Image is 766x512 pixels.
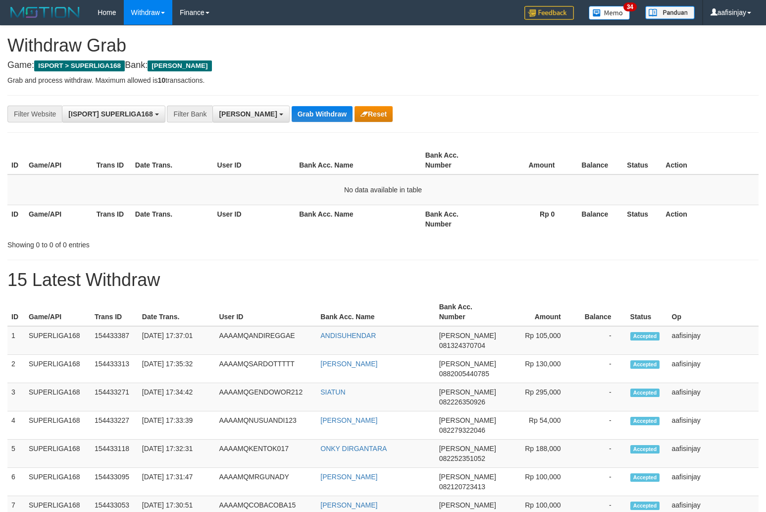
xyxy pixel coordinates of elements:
[439,416,496,424] span: [PERSON_NAME]
[435,298,500,326] th: Bank Acc. Number
[25,411,91,440] td: SUPERLIGA168
[623,2,637,11] span: 34
[91,298,138,326] th: Trans ID
[569,205,623,233] th: Balance
[576,383,626,411] td: -
[439,455,485,462] span: Copy 082252351052 to clipboard
[421,146,489,174] th: Bank Acc. Number
[25,205,93,233] th: Game/API
[138,383,215,411] td: [DATE] 17:34:42
[500,383,576,411] td: Rp 295,000
[68,110,153,118] span: [ISPORT] SUPERLIGA168
[295,146,421,174] th: Bank Acc. Name
[62,106,165,122] button: [ISPORT] SUPERLIGA168
[7,326,25,355] td: 1
[138,355,215,383] td: [DATE] 17:35:32
[138,411,215,440] td: [DATE] 17:33:39
[7,270,759,290] h1: 15 Latest Withdraw
[91,468,138,496] td: 154433095
[668,440,759,468] td: aafisinjay
[630,360,660,369] span: Accepted
[589,6,630,20] img: Button%20Memo.svg
[500,355,576,383] td: Rp 130,000
[138,326,215,355] td: [DATE] 17:37:01
[668,411,759,440] td: aafisinjay
[7,75,759,85] p: Grab and process withdraw. Maximum allowed is transactions.
[138,440,215,468] td: [DATE] 17:32:31
[25,468,91,496] td: SUPERLIGA168
[157,76,165,84] strong: 10
[439,426,485,434] span: Copy 082279322046 to clipboard
[215,383,316,411] td: AAAAMQGENDOWOR212
[576,468,626,496] td: -
[626,298,668,326] th: Status
[489,205,570,233] th: Rp 0
[320,360,377,368] a: [PERSON_NAME]
[7,468,25,496] td: 6
[7,236,312,250] div: Showing 0 to 0 of 0 entries
[645,6,695,19] img: panduan.png
[439,388,496,396] span: [PERSON_NAME]
[215,468,316,496] td: AAAAMQMRGUNADY
[7,106,62,122] div: Filter Website
[91,383,138,411] td: 154433271
[630,417,660,425] span: Accepted
[7,355,25,383] td: 2
[215,440,316,468] td: AAAAMQKENTOK017
[439,473,496,481] span: [PERSON_NAME]
[576,440,626,468] td: -
[93,205,131,233] th: Trans ID
[7,174,759,205] td: No data available in table
[320,445,387,453] a: ONKY DIRGANTARA
[668,383,759,411] td: aafisinjay
[630,332,660,341] span: Accepted
[355,106,393,122] button: Reset
[569,146,623,174] th: Balance
[439,332,496,340] span: [PERSON_NAME]
[7,411,25,440] td: 4
[668,355,759,383] td: aafisinjay
[668,298,759,326] th: Op
[320,388,345,396] a: SIATUN
[213,205,296,233] th: User ID
[295,205,421,233] th: Bank Acc. Name
[292,106,353,122] button: Grab Withdraw
[7,36,759,56] h1: Withdraw Grab
[668,468,759,496] td: aafisinjay
[215,298,316,326] th: User ID
[439,445,496,453] span: [PERSON_NAME]
[7,383,25,411] td: 3
[316,298,435,326] th: Bank Acc. Name
[7,440,25,468] td: 5
[500,298,576,326] th: Amount
[91,440,138,468] td: 154433118
[7,5,83,20] img: MOTION_logo.png
[500,411,576,440] td: Rp 54,000
[25,440,91,468] td: SUPERLIGA168
[138,468,215,496] td: [DATE] 17:31:47
[131,205,213,233] th: Date Trans.
[7,298,25,326] th: ID
[93,146,131,174] th: Trans ID
[489,146,570,174] th: Amount
[7,205,25,233] th: ID
[439,360,496,368] span: [PERSON_NAME]
[215,411,316,440] td: AAAAMQNUSUANDI123
[320,501,377,509] a: [PERSON_NAME]
[7,60,759,70] h4: Game: Bank:
[576,326,626,355] td: -
[34,60,125,71] span: ISPORT > SUPERLIGA168
[320,416,377,424] a: [PERSON_NAME]
[439,341,485,349] span: Copy 081324370704 to clipboard
[630,473,660,482] span: Accepted
[215,326,316,355] td: AAAAMQANDIREGGAE
[500,440,576,468] td: Rp 188,000
[215,355,316,383] td: AAAAMQSARDOTTTTT
[662,146,759,174] th: Action
[219,110,277,118] span: [PERSON_NAME]
[213,146,296,174] th: User ID
[320,332,376,340] a: ANDISUHENDAR
[630,389,660,397] span: Accepted
[500,468,576,496] td: Rp 100,000
[148,60,211,71] span: [PERSON_NAME]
